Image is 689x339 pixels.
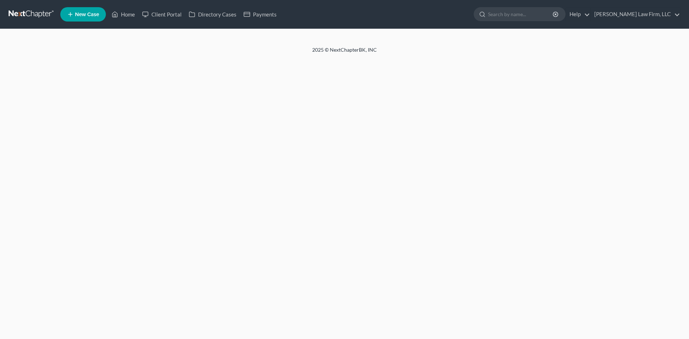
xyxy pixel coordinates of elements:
a: Home [108,8,139,21]
a: Payments [240,8,280,21]
a: Help [566,8,590,21]
input: Search by name... [488,8,554,21]
span: New Case [75,12,99,17]
div: 2025 © NextChapterBK, INC [140,46,549,59]
a: Client Portal [139,8,185,21]
a: Directory Cases [185,8,240,21]
a: [PERSON_NAME] Law Firm, LLC [591,8,680,21]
